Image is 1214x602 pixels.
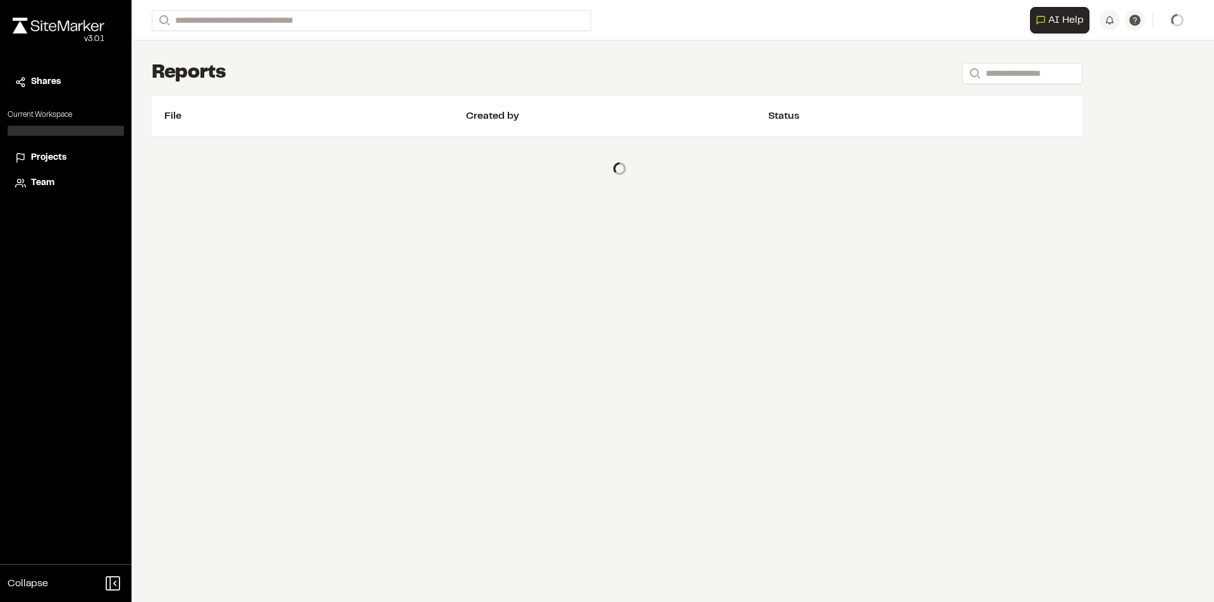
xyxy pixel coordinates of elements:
[768,109,1070,124] div: Status
[962,63,985,84] button: Search
[15,151,116,165] a: Projects
[1030,7,1094,33] div: Open AI Assistant
[8,576,48,591] span: Collapse
[1030,7,1089,33] button: Open AI Assistant
[15,176,116,190] a: Team
[152,10,175,31] button: Search
[31,176,54,190] span: Team
[1048,13,1084,28] span: AI Help
[466,109,768,124] div: Created by
[8,109,124,121] p: Current Workspace
[31,75,61,89] span: Shares
[164,109,466,124] div: File
[13,18,104,33] img: rebrand.png
[152,61,226,86] h1: Reports
[13,33,104,45] div: Oh geez...please don't...
[31,151,66,165] span: Projects
[15,75,116,89] a: Shares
